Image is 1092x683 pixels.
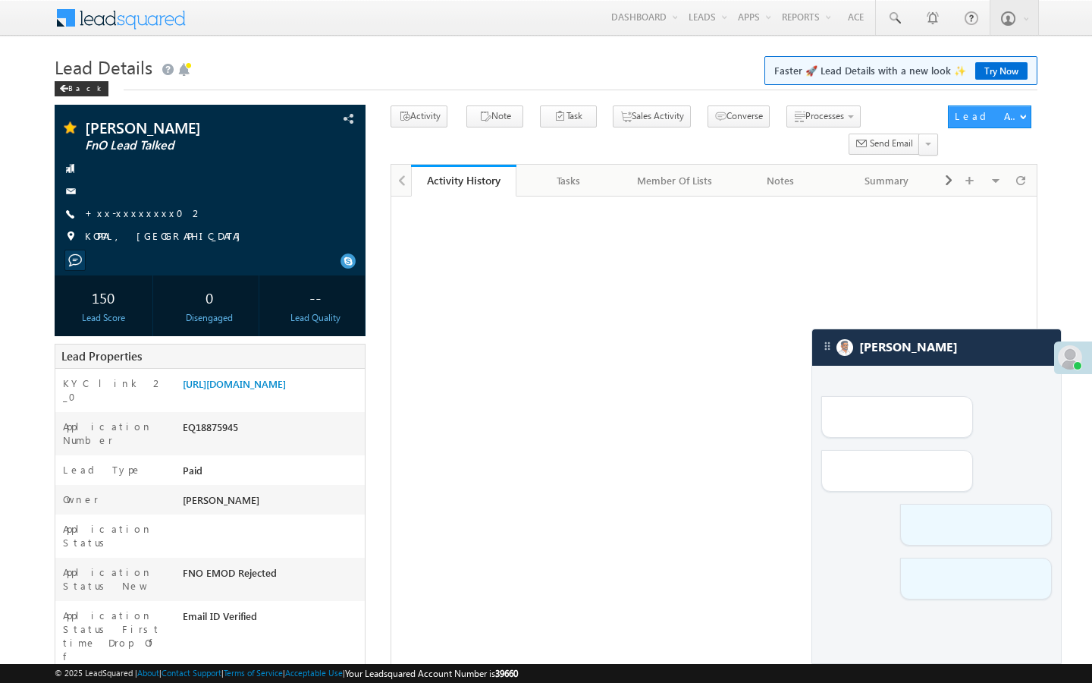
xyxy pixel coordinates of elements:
button: Processes [786,105,861,127]
label: Application Number [63,420,168,447]
button: Task [540,105,597,127]
label: Application Status [63,522,168,549]
label: Lead Type [63,463,142,477]
div: FNO EMOD Rejected [179,565,365,587]
label: Owner [63,493,99,506]
button: Send Email [849,134,920,156]
a: Member Of Lists [623,165,729,197]
a: Summary [834,165,940,197]
button: Activity [391,105,447,127]
a: Tasks [516,165,623,197]
div: Lead Quality [271,311,361,325]
a: [URL][DOMAIN_NAME] [183,377,286,390]
div: Member Of Lists [635,172,715,190]
a: About [137,668,159,678]
div: Back [55,81,108,96]
a: Try Now [975,62,1028,80]
span: 39660 [495,668,518,679]
div: Disengaged [165,311,255,325]
div: Tasks [529,172,609,190]
div: carter-dragCarter[PERSON_NAME] [811,329,1062,664]
img: carter-drag [821,340,833,352]
div: Lead Score [58,311,149,325]
span: FnO Lead Talked [85,138,277,153]
span: Faster 🚀 Lead Details with a new look ✨ [774,63,1028,78]
a: Contact Support [162,668,221,678]
span: KOPPAL, [GEOGRAPHIC_DATA] [85,229,248,244]
label: Application Status First time Drop Off [63,609,168,663]
div: 0 [165,283,255,311]
span: Lead Details [55,55,152,79]
span: Processes [805,110,844,121]
label: KYC link 2_0 [63,376,168,404]
div: -- [271,283,361,311]
div: Activity History [422,173,506,187]
span: Send Email [870,137,913,150]
div: Email ID Verified [179,609,365,630]
a: +xx-xxxxxxxx02 [85,206,203,219]
button: Lead Actions [948,105,1031,128]
span: Carter [859,340,958,354]
span: © 2025 LeadSquared | | | | | [55,666,518,681]
a: Terms of Service [224,668,283,678]
div: EQ18875945 [179,420,365,441]
span: Your Leadsquared Account Number is [345,668,518,679]
div: Paid [179,463,365,484]
img: Carter [836,339,853,356]
span: [PERSON_NAME] [85,120,277,135]
span: [PERSON_NAME] [183,493,259,506]
button: Note [466,105,523,127]
div: 150 [58,283,149,311]
a: Notes [728,165,834,197]
div: Summary [846,172,927,190]
button: Sales Activity [613,105,691,127]
label: Application Status New [63,565,168,593]
div: Notes [740,172,821,190]
a: Acceptable Use [285,668,343,678]
a: Activity History [411,165,517,197]
button: Converse [708,105,770,127]
span: Lead Properties [61,348,142,364]
div: Lead Actions [955,109,1019,123]
a: Back [55,80,116,93]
